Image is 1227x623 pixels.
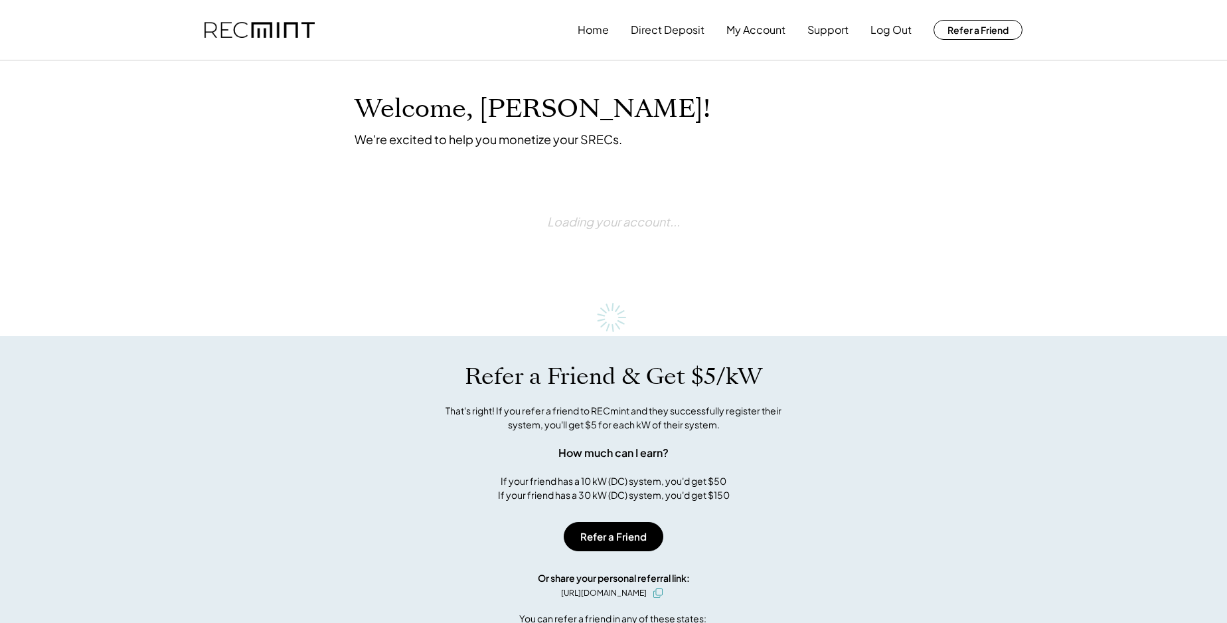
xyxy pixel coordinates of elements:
div: How much can I earn? [558,445,669,461]
button: Refer a Friend [564,522,663,551]
div: If your friend has a 10 kW (DC) system, you'd get $50 If your friend has a 30 kW (DC) system, you... [498,474,730,502]
div: We're excited to help you monetize your SRECs. [355,132,622,147]
div: That's right! If you refer a friend to RECmint and they successfully register their system, you'l... [431,404,796,432]
div: Loading your account... [547,180,680,263]
button: Support [807,17,849,43]
button: Direct Deposit [631,17,704,43]
button: Refer a Friend [934,20,1022,40]
div: [URL][DOMAIN_NAME] [561,587,647,599]
img: recmint-logotype%403x.png [204,22,315,39]
button: Log Out [870,17,912,43]
h1: Refer a Friend & Get $5/kW [465,363,762,391]
button: click to copy [650,585,666,601]
div: Or share your personal referral link: [538,571,690,585]
button: My Account [726,17,785,43]
h1: Welcome, [PERSON_NAME]! [355,94,710,125]
button: Home [578,17,609,43]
